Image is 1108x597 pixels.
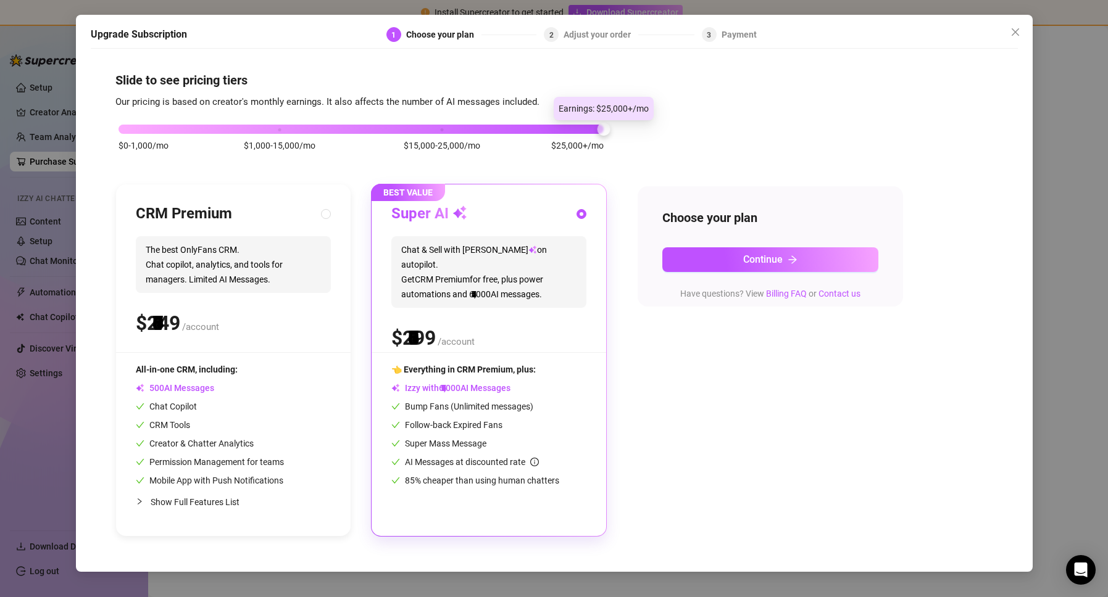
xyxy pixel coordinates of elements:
span: 👈 Everything in CRM Premium, plus: [391,364,536,374]
span: Izzy with AI Messages [391,383,510,393]
span: $15,000-25,000/mo [404,139,480,152]
span: 3 [707,31,711,39]
span: check [136,439,144,448]
a: Billing FAQ [766,289,807,298]
span: Our pricing is based on creator's monthly earnings. It also affects the number of AI messages inc... [115,96,539,107]
h3: Super AI [391,204,467,224]
span: close [1010,27,1020,37]
span: AI Messages [136,383,214,393]
span: Show Full Features List [151,497,240,507]
span: CRM Tools [136,420,190,430]
div: Show Full Features List [136,487,331,516]
h4: Slide to see pricing tiers [115,72,993,89]
div: Earnings: $25,000+/mo [554,97,654,120]
h4: Choose your plan [662,209,878,226]
span: check [391,476,400,485]
span: collapsed [136,498,143,505]
span: $ [136,311,180,335]
span: 85% cheaper than using human chatters [391,476,559,485]
span: check [136,458,144,466]
span: Permission Management for teams [136,457,284,467]
span: check [136,421,144,429]
button: Continuearrow-right [662,247,878,272]
h5: Upgrade Subscription [91,27,187,42]
div: Payment [722,27,757,42]
h3: CRM Premium [136,204,232,224]
span: 2 [549,31,554,39]
span: $25,000+/mo [551,139,604,152]
span: Chat Copilot [136,401,197,411]
span: Super Mass Message [391,438,486,448]
div: Open Intercom Messenger [1066,555,1096,585]
span: All-in-one CRM, including: [136,364,238,374]
span: Mobile App with Push Notifications [136,476,283,485]
div: Adjust your order [564,27,638,42]
span: Continue [743,253,783,265]
span: $1,000-15,000/mo [244,139,315,152]
span: The best OnlyFans CRM. Chat copilot, analytics, and tools for managers. Limited AI Messages. [136,236,331,293]
span: /account [182,321,219,332]
a: Contact us [819,289,860,298]
span: Follow-back Expired Fans [391,420,502,430]
span: $ [391,326,436,350]
span: Have questions? View or [680,289,860,298]
span: /account [438,336,475,347]
span: Creator & Chatter Analytics [136,438,254,448]
div: Choose your plan [406,27,481,42]
span: info-circle [530,458,539,466]
span: BEST VALUE [371,184,445,201]
span: check [391,458,400,466]
button: Close [1006,22,1025,42]
span: $0-1,000/mo [119,139,169,152]
span: arrow-right [788,255,798,265]
span: AI Messages at discounted rate [405,457,539,467]
span: check [391,439,400,448]
span: Chat & Sell with [PERSON_NAME] on autopilot. Get CRM Premium for free, plus power automations and... [391,236,586,308]
span: check [391,421,400,429]
span: check [136,402,144,411]
span: Bump Fans (Unlimited messages) [391,401,533,411]
span: check [136,476,144,485]
span: 1 [391,31,396,39]
span: Close [1006,27,1025,37]
span: check [391,402,400,411]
